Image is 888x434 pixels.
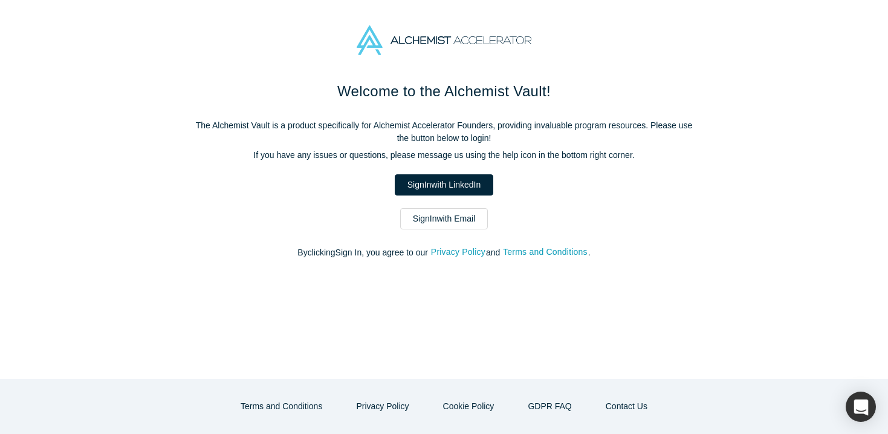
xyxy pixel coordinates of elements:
[190,149,698,162] p: If you have any issues or questions, please message us using the help icon in the bottom right co...
[395,174,493,196] a: SignInwith LinkedIn
[357,25,531,55] img: Alchemist Accelerator Logo
[343,396,421,417] button: Privacy Policy
[228,396,335,417] button: Terms and Conditions
[430,396,507,417] button: Cookie Policy
[190,119,698,145] p: The Alchemist Vault is a product specifically for Alchemist Accelerator Founders, providing inval...
[430,245,486,259] button: Privacy Policy
[400,208,488,229] a: SignInwith Email
[593,396,660,417] a: Contact Us
[515,396,584,417] a: GDPR FAQ
[502,245,588,259] button: Terms and Conditions
[190,246,698,259] p: By clicking Sign In , you agree to our and .
[190,81,698,102] h1: Welcome to the Alchemist Vault!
